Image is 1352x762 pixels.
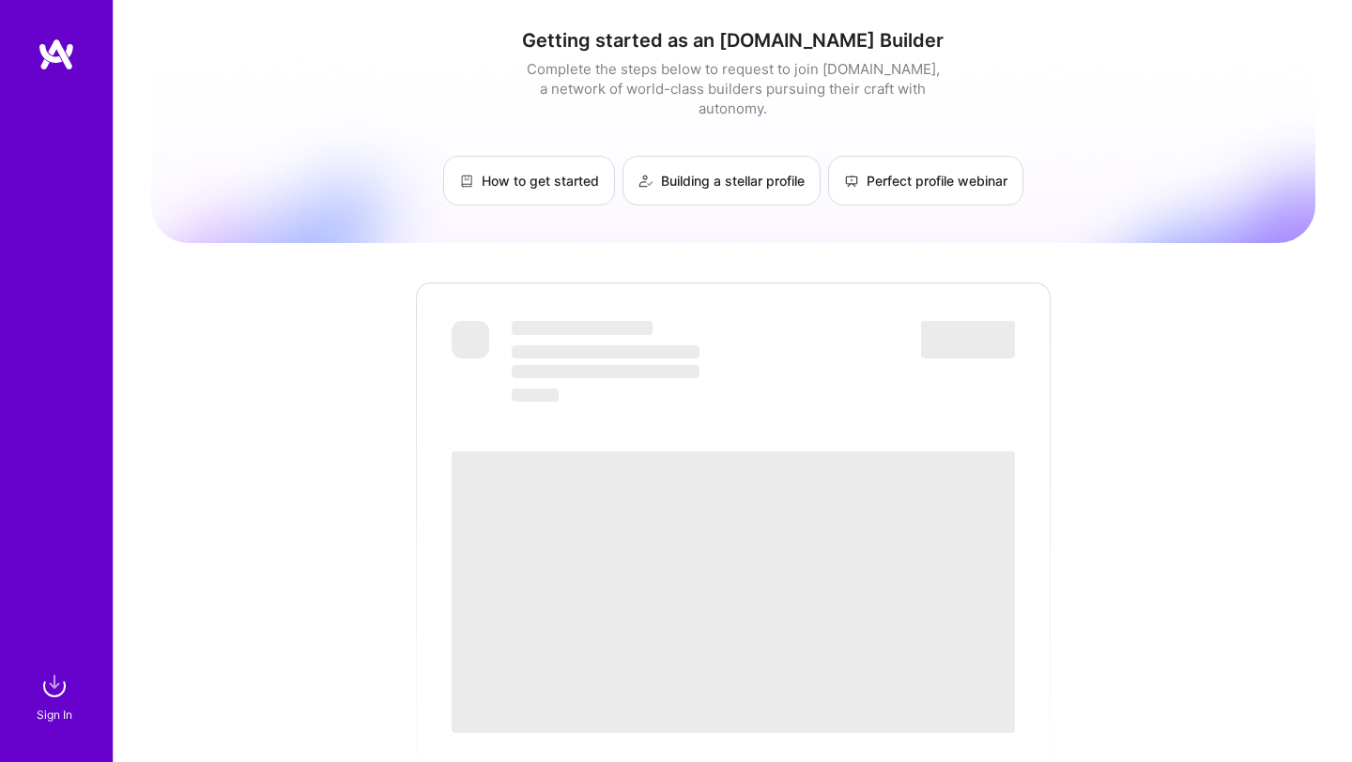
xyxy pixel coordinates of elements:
[512,345,699,358] span: ‌
[512,365,699,378] span: ‌
[622,156,821,206] a: Building a stellar profile
[512,389,559,402] span: ‌
[37,705,72,724] div: Sign In
[844,174,859,189] img: Perfect profile webinar
[828,156,1023,206] a: Perfect profile webinar
[39,667,73,724] a: sign inSign In
[638,174,653,189] img: Building a stellar profile
[512,321,653,335] span: ‌
[459,174,474,189] img: How to get started
[921,321,1015,358] span: ‌
[452,321,489,358] span: ‌
[36,667,73,705] img: sign in
[151,29,1315,52] h1: Getting started as an [DOMAIN_NAME] Builder
[443,156,615,206] a: How to get started
[452,451,1015,733] span: ‌
[522,59,945,118] div: Complete the steps below to request to join [DOMAIN_NAME], a network of world-class builders purs...
[38,38,75,71] img: logo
